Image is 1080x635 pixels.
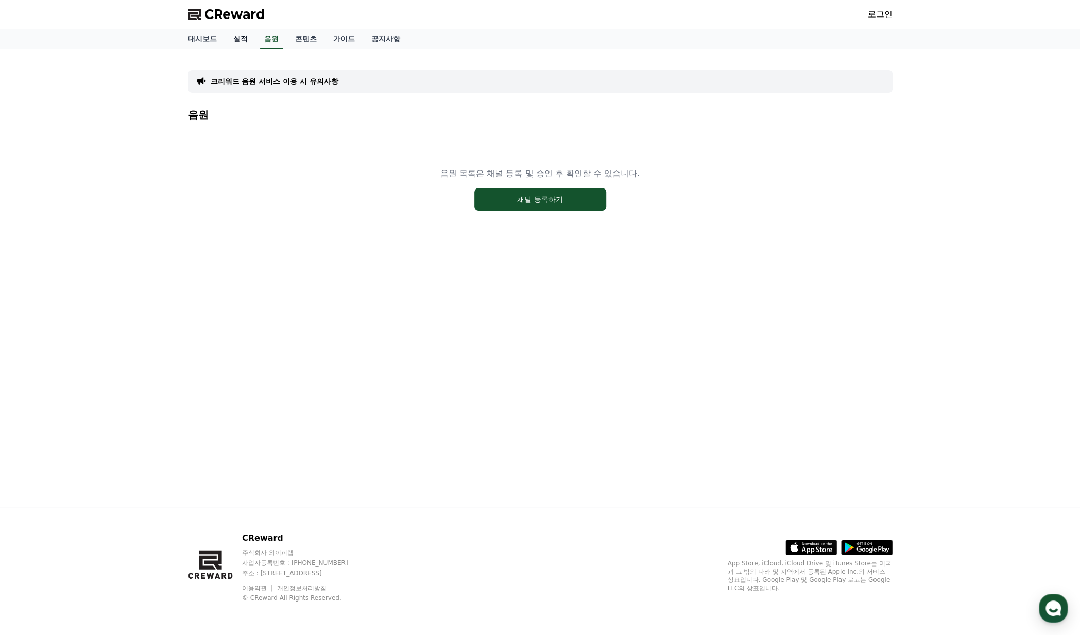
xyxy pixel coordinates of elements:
[159,342,172,350] span: 설정
[133,327,198,352] a: 설정
[242,569,368,577] p: 주소 : [STREET_ADDRESS]
[242,585,275,592] a: 이용약관
[260,29,283,49] a: 음원
[277,585,327,592] a: 개인정보처리방침
[868,8,893,21] a: 로그인
[225,29,256,49] a: 실적
[211,76,338,87] a: 크리워드 음원 서비스 이용 시 유의사항
[3,327,68,352] a: 홈
[242,532,368,544] p: CReward
[728,559,893,592] p: App Store, iCloud, iCloud Drive 및 iTunes Store는 미국과 그 밖의 나라 및 지역에서 등록된 Apple Inc.의 서비스 상표입니다. Goo...
[242,559,368,567] p: 사업자등록번호 : [PHONE_NUMBER]
[68,327,133,352] a: 대화
[204,6,265,23] span: CReward
[325,29,363,49] a: 가이드
[94,342,107,351] span: 대화
[180,29,225,49] a: 대시보드
[287,29,325,49] a: 콘텐츠
[188,6,265,23] a: CReward
[363,29,408,49] a: 공지사항
[242,594,368,602] p: © CReward All Rights Reserved.
[242,548,368,557] p: 주식회사 와이피랩
[188,109,893,121] h4: 음원
[440,167,640,180] p: 음원 목록은 채널 등록 및 승인 후 확인할 수 있습니다.
[32,342,39,350] span: 홈
[474,188,606,211] button: 채널 등록하기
